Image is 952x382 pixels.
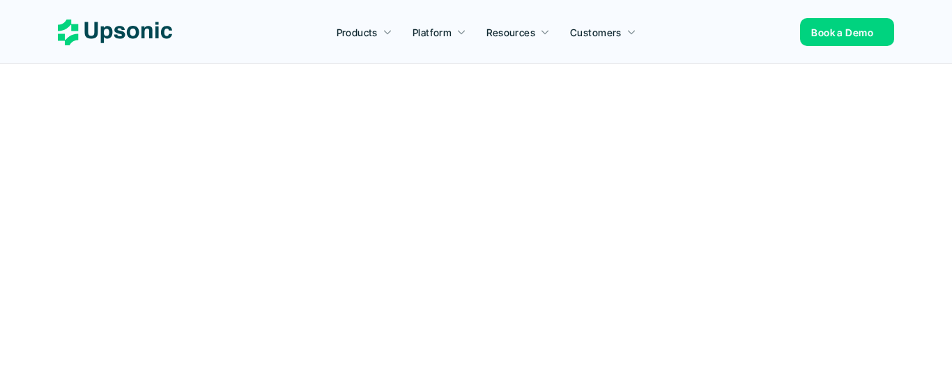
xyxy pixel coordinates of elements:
p: From onboarding to compliance to settlement to autonomous control. Work with %82 more efficiency ... [250,258,702,301]
p: Customers [570,25,622,40]
span: Book a Demo [433,348,507,367]
a: Products [328,20,401,45]
a: Book a Demo [800,18,894,46]
span: Book a Demo [811,26,873,38]
p: Platform [413,25,452,40]
p: Products [337,25,378,40]
h2: Agentic AI Platform for FinTech Operations [236,119,716,225]
p: Resources [486,25,535,40]
a: Book a Demo [417,337,535,379]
